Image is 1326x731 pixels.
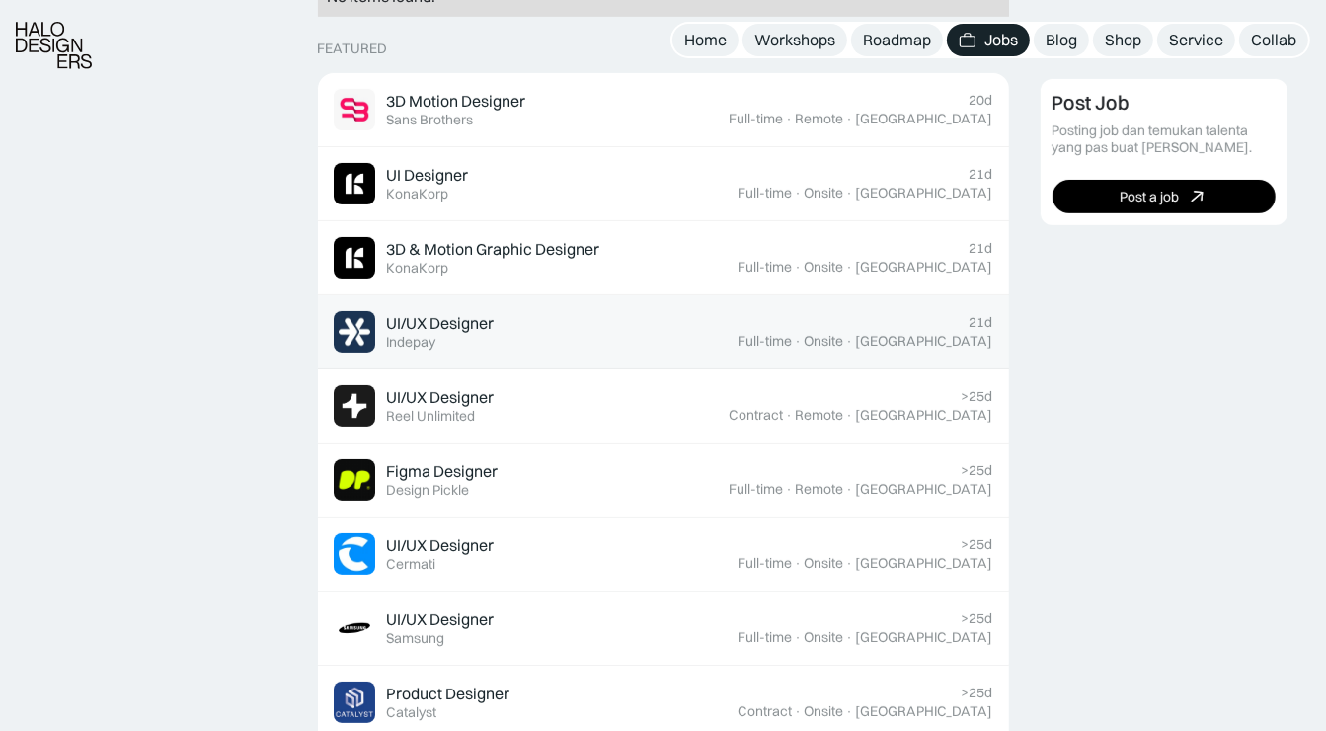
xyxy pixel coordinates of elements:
[795,629,803,646] div: ·
[846,185,854,202] div: ·
[805,185,844,202] div: Onsite
[856,185,993,202] div: [GEOGRAPHIC_DATA]
[846,481,854,498] div: ·
[1105,30,1141,50] div: Shop
[796,407,844,424] div: Remote
[856,111,993,127] div: [GEOGRAPHIC_DATA]
[387,461,499,482] div: Figma Designer
[318,444,1009,518] a: Job ImageFigma DesignerDesign Pickle>25dFull-time·Remote·[GEOGRAPHIC_DATA]
[334,385,375,427] img: Job Image
[863,30,931,50] div: Roadmap
[795,703,803,720] div: ·
[795,259,803,276] div: ·
[754,30,835,50] div: Workshops
[846,259,854,276] div: ·
[796,481,844,498] div: Remote
[1120,188,1179,204] div: Post a job
[856,333,993,350] div: [GEOGRAPHIC_DATA]
[846,703,854,720] div: ·
[387,535,495,556] div: UI/UX Designer
[962,388,993,405] div: >25d
[318,369,1009,444] a: Job ImageUI/UX DesignerReel Unlimited>25dContract·Remote·[GEOGRAPHIC_DATA]
[1046,30,1077,50] div: Blog
[387,387,495,408] div: UI/UX Designer
[387,630,445,647] div: Samsung
[387,239,600,260] div: 3D & Motion Graphic Designer
[742,24,847,56] a: Workshops
[672,24,739,56] a: Home
[318,147,1009,221] a: Job ImageUI DesignerKonaKorp21dFull-time·Onsite·[GEOGRAPHIC_DATA]
[334,163,375,204] img: Job Image
[387,609,495,630] div: UI/UX Designer
[387,556,436,573] div: Cermati
[970,166,993,183] div: 21d
[805,629,844,646] div: Onsite
[856,259,993,276] div: [GEOGRAPHIC_DATA]
[334,682,375,723] img: Job Image
[318,73,1009,147] a: Job Image3D Motion DesignerSans Brothers20dFull-time·Remote·[GEOGRAPHIC_DATA]
[805,259,844,276] div: Onsite
[846,111,854,127] div: ·
[962,610,993,627] div: >25d
[846,555,854,572] div: ·
[334,533,375,575] img: Job Image
[318,592,1009,666] a: Job ImageUI/UX DesignerSamsung>25dFull-time·Onsite·[GEOGRAPHIC_DATA]
[1169,30,1223,50] div: Service
[739,259,793,276] div: Full-time
[846,333,854,350] div: ·
[334,89,375,130] img: Job Image
[962,536,993,553] div: >25d
[805,333,844,350] div: Onsite
[730,481,784,498] div: Full-time
[846,629,854,646] div: ·
[318,518,1009,592] a: Job ImageUI/UX DesignerCermati>25dFull-time·Onsite·[GEOGRAPHIC_DATA]
[947,24,1030,56] a: Jobs
[856,481,993,498] div: [GEOGRAPHIC_DATA]
[796,111,844,127] div: Remote
[387,704,437,721] div: Catalyst
[786,407,794,424] div: ·
[318,41,388,57] div: Featured
[739,629,793,646] div: Full-time
[739,703,793,720] div: Contract
[387,186,449,203] div: KonaKorp
[739,333,793,350] div: Full-time
[334,459,375,501] img: Job Image
[856,703,993,720] div: [GEOGRAPHIC_DATA]
[805,703,844,720] div: Onsite
[786,111,794,127] div: ·
[962,685,993,701] div: >25d
[795,555,803,572] div: ·
[984,30,1018,50] div: Jobs
[739,185,793,202] div: Full-time
[387,482,470,499] div: Design Pickle
[387,165,469,186] div: UI Designer
[739,555,793,572] div: Full-time
[1053,122,1276,156] div: Posting job dan temukan talenta yang pas buat [PERSON_NAME].
[1053,91,1131,115] div: Post Job
[318,295,1009,369] a: Job ImageUI/UX DesignerIndepay21dFull-time·Onsite·[GEOGRAPHIC_DATA]
[795,333,803,350] div: ·
[387,260,449,277] div: KonaKorp
[387,334,436,351] div: Indepay
[1053,180,1276,213] a: Post a job
[1251,30,1296,50] div: Collab
[730,407,784,424] div: Contract
[334,608,375,649] img: Job Image
[856,629,993,646] div: [GEOGRAPHIC_DATA]
[962,462,993,479] div: >25d
[387,408,476,425] div: Reel Unlimited
[387,112,474,128] div: Sans Brothers
[851,24,943,56] a: Roadmap
[786,481,794,498] div: ·
[387,91,526,112] div: 3D Motion Designer
[684,30,727,50] div: Home
[387,684,510,704] div: Product Designer
[795,185,803,202] div: ·
[334,311,375,353] img: Job Image
[970,240,993,257] div: 21d
[1157,24,1235,56] a: Service
[856,555,993,572] div: [GEOGRAPHIC_DATA]
[805,555,844,572] div: Onsite
[846,407,854,424] div: ·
